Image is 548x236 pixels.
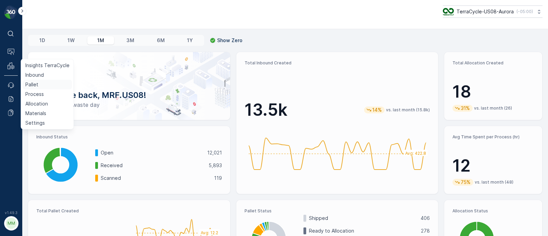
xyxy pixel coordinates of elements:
p: 14% [372,107,383,113]
p: 1D [39,37,45,44]
p: Shipped [309,215,416,222]
p: Show Zero [217,37,242,44]
p: Avg Time Spent per Process (hr) [452,134,534,140]
p: Total Pallet Created [36,208,126,214]
p: 278 [421,227,430,234]
p: 5,893 [209,162,222,169]
p: Have a zero-waste day [39,101,219,109]
p: 12,021 [207,149,222,156]
p: 13.5k [245,100,287,120]
p: 6M [157,37,165,44]
span: v 1.49.3 [4,211,18,215]
p: ( -05:00 ) [516,9,533,14]
p: vs. last month (15.8k) [386,107,430,113]
p: Total Allocation Created [452,60,534,66]
p: 1M [97,37,104,44]
p: TerraCycle-US08-Aurora [457,8,514,15]
p: 18 [452,82,534,102]
p: 1W [67,37,75,44]
p: vs. last month (26) [474,105,512,111]
p: 1Y [187,37,193,44]
p: 31% [460,105,471,112]
button: TerraCycle-US08-Aurora(-05:00) [443,5,543,18]
p: Inbound Status [36,134,222,140]
p: Welcome back, MRF.US08! [39,90,219,101]
p: 406 [421,215,430,222]
p: Pallet Status [245,208,430,214]
p: 12 [452,156,534,176]
p: Ready to Allocation [309,227,417,234]
div: MM [6,218,17,229]
p: Scanned [101,175,210,182]
button: MM [4,216,18,231]
img: image_ci7OI47.png [443,8,454,15]
p: 119 [214,175,222,182]
p: Total Inbound Created [245,60,430,66]
p: 3M [126,37,134,44]
p: Open [101,149,203,156]
p: vs. last month (48) [475,179,513,185]
img: logo [4,5,18,19]
p: Received [101,162,204,169]
p: 75% [460,179,471,186]
p: Allocation Status [452,208,534,214]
